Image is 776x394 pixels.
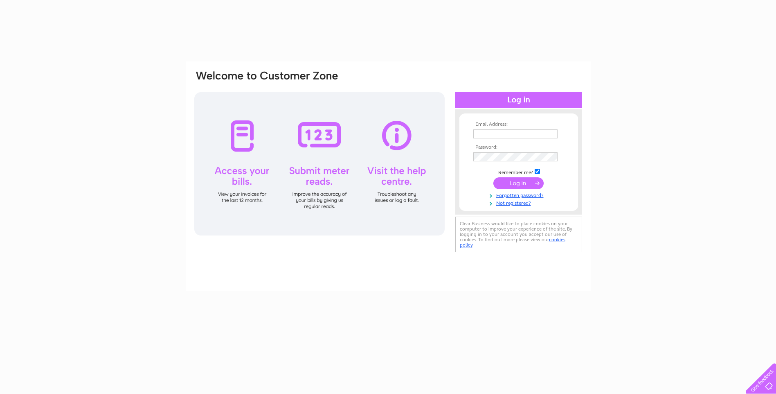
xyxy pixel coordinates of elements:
[471,122,566,127] th: Email Address:
[473,199,566,206] a: Not registered?
[473,191,566,199] a: Forgotten password?
[471,168,566,176] td: Remember me?
[493,177,544,189] input: Submit
[460,237,565,248] a: cookies policy
[471,145,566,150] th: Password:
[455,217,582,252] div: Clear Business would like to place cookies on your computer to improve your experience of the sit...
